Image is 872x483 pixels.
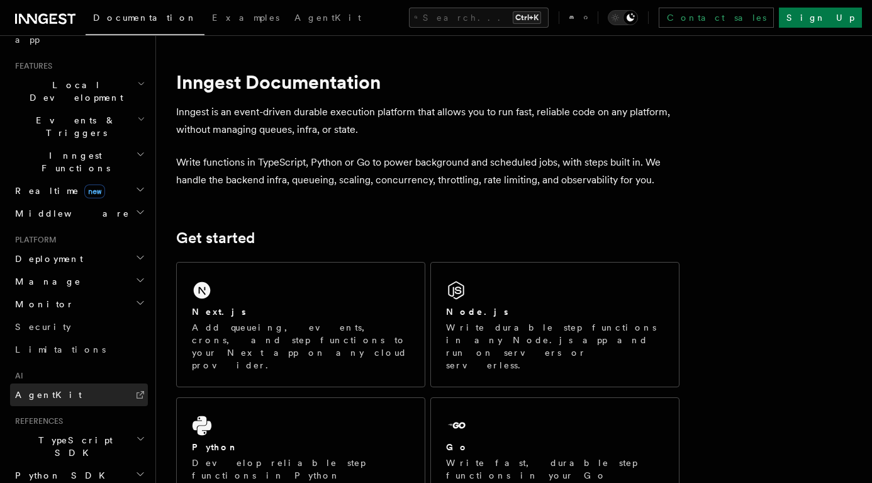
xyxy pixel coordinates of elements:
button: TypeScript SDK [10,429,148,464]
a: Examples [204,4,287,34]
p: Write durable step functions in any Node.js app and run on servers or serverless. [446,321,664,372]
a: Limitations [10,338,148,361]
button: Local Development [10,74,148,109]
a: Contact sales [659,8,774,28]
a: Security [10,315,148,338]
a: Documentation [86,4,204,35]
h2: Go [446,441,469,453]
span: Platform [10,235,57,245]
button: Toggle dark mode [608,10,638,25]
kbd: Ctrl+K [513,11,541,24]
span: Examples [212,13,279,23]
span: Security [15,322,71,332]
button: Monitor [10,293,148,315]
h2: Python [192,441,238,453]
button: Realtimenew [10,179,148,202]
p: Inngest is an event-driven durable execution platform that allows you to run fast, reliable code ... [176,103,679,139]
span: Limitations [15,344,106,355]
span: Local Development [10,79,137,104]
span: Middleware [10,207,130,220]
h1: Inngest Documentation [176,71,679,93]
span: AI [10,371,23,381]
span: new [84,185,105,198]
span: Deployment [10,253,83,265]
button: Manage [10,270,148,293]
button: Middleware [10,202,148,225]
a: Node.jsWrite durable step functions in any Node.js app and run on servers or serverless. [430,262,679,387]
span: Features [10,61,52,71]
span: AgentKit [294,13,361,23]
a: Sign Up [779,8,862,28]
span: Manage [10,275,81,288]
p: Add queueing, events, crons, and step functions to your Next app on any cloud provider. [192,321,410,372]
span: AgentKit [15,390,82,400]
h2: Next.js [192,305,246,318]
button: Inngest Functions [10,144,148,179]
span: Realtime [10,185,105,197]
h2: Node.js [446,305,508,318]
p: Write functions in TypeScript, Python or Go to power background and scheduled jobs, with steps bu... [176,154,679,189]
a: Next.jsAdd queueing, events, crons, and step functions to your Next app on any cloud provider. [176,262,425,387]
span: References [10,416,63,426]
button: Deployment [10,247,148,270]
a: AgentKit [10,384,148,406]
span: Documentation [93,13,197,23]
span: Events & Triggers [10,114,137,139]
span: Monitor [10,298,74,310]
span: Python SDK [10,469,113,482]
span: TypeScript SDK [10,434,136,459]
a: Get started [176,229,255,247]
span: Inngest Functions [10,149,136,174]
a: AgentKit [287,4,369,34]
button: Events & Triggers [10,109,148,144]
button: Search...Ctrl+K [409,8,549,28]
